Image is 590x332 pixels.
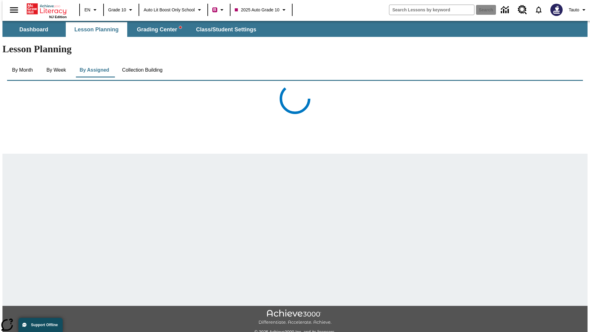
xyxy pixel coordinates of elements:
[85,7,90,13] span: EN
[27,2,67,19] div: Home
[2,21,588,37] div: SubNavbar
[531,2,547,18] a: Notifications
[41,63,72,77] button: By Week
[258,310,332,325] img: Achieve3000 Differentiate Accelerate Achieve
[49,15,67,19] span: NJ Edition
[550,4,563,16] img: Avatar
[108,7,126,13] span: Grade 10
[128,22,190,37] button: Grading Center
[19,26,48,33] span: Dashboard
[141,4,206,15] button: School: Auto Lit Boost only School, Select your school
[179,26,182,29] svg: writing assistant alert
[210,4,228,15] button: Boost Class color is violet red. Change class color
[7,63,38,77] button: By Month
[196,26,256,33] span: Class/Student Settings
[566,4,590,15] button: Profile/Settings
[74,26,119,33] span: Lesson Planning
[547,2,566,18] button: Select a new avatar
[5,1,23,19] button: Open side menu
[144,7,195,13] span: Auto Lit Boost only School
[82,4,101,15] button: Language: EN, Select a language
[137,26,181,33] span: Grading Center
[235,7,279,13] span: 2025 Auto Grade 10
[389,5,474,15] input: search field
[191,22,261,37] button: Class/Student Settings
[2,22,262,37] div: SubNavbar
[232,4,290,15] button: Class: 2025 Auto Grade 10, Select your class
[66,22,127,37] button: Lesson Planning
[31,323,58,327] span: Support Offline
[3,22,65,37] button: Dashboard
[514,2,531,18] a: Resource Center, Will open in new tab
[18,318,63,332] button: Support Offline
[117,63,167,77] button: Collection Building
[27,3,67,15] a: Home
[2,43,588,55] h1: Lesson Planning
[497,2,514,18] a: Data Center
[75,63,114,77] button: By Assigned
[569,7,579,13] span: Tauto
[106,4,137,15] button: Grade: Grade 10, Select a grade
[213,6,216,14] span: B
